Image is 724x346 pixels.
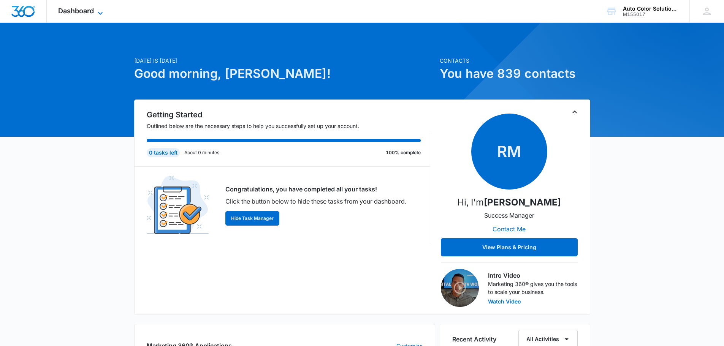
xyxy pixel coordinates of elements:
strong: [PERSON_NAME] [484,197,561,208]
button: View Plans & Pricing [441,238,578,256]
p: Click the button below to hide these tasks from your dashboard. [225,197,406,206]
p: Congratulations, you have completed all your tasks! [225,185,406,194]
p: About 0 minutes [184,149,219,156]
p: Hi, I'm [457,196,561,209]
button: Hide Task Manager [225,211,279,226]
p: [DATE] is [DATE] [134,57,435,65]
button: Toggle Collapse [570,107,579,117]
span: Dashboard [58,7,94,15]
h2: Getting Started [147,109,430,120]
button: Watch Video [488,299,521,304]
p: 100% complete [386,149,421,156]
h6: Recent Activity [452,335,496,344]
button: Contact Me [485,220,533,238]
p: Outlined below are the necessary steps to help you successfully set up your account. [147,122,430,130]
div: 0 tasks left [147,148,180,157]
p: Contacts [440,57,590,65]
h3: Intro Video [488,271,578,280]
p: Success Manager [484,211,534,220]
span: RM [471,114,547,190]
p: Marketing 360® gives you the tools to scale your business. [488,280,578,296]
h1: Good morning, [PERSON_NAME]! [134,65,435,83]
div: account id [623,12,678,17]
img: Intro Video [441,269,479,307]
div: account name [623,6,678,12]
h1: You have 839 contacts [440,65,590,83]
